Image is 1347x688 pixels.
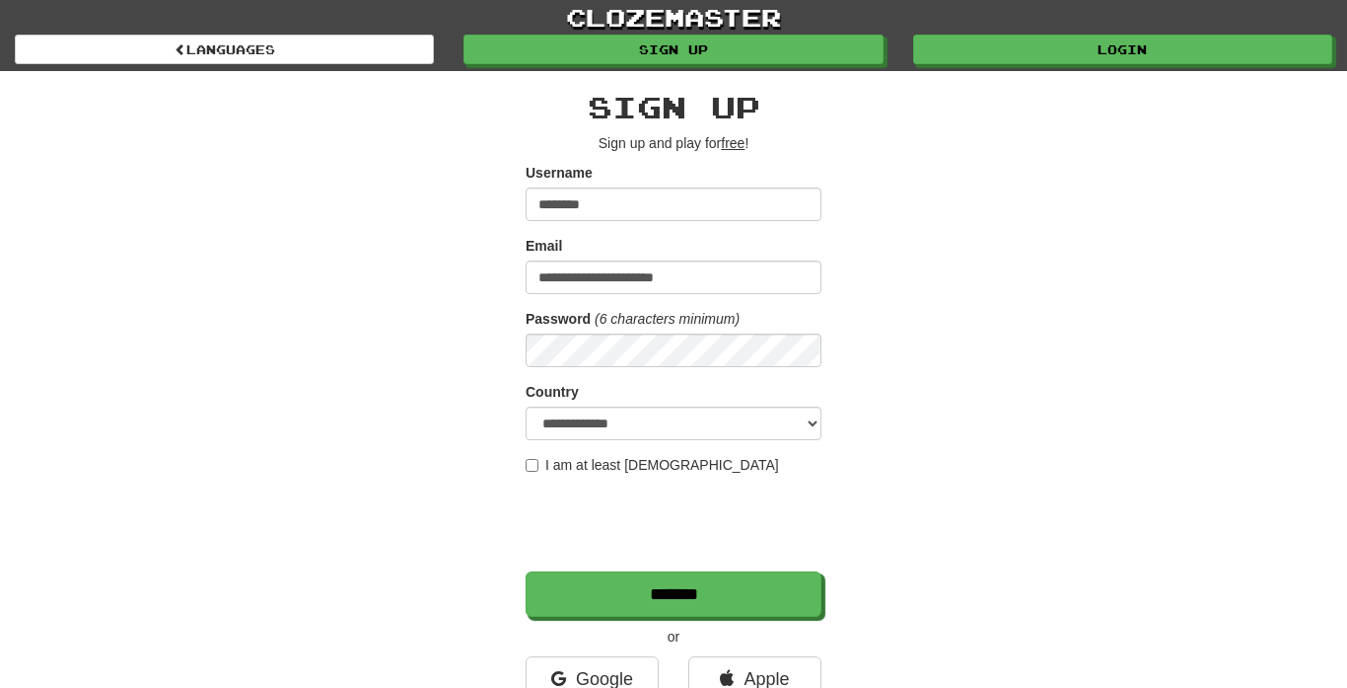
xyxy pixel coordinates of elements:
[526,236,562,256] label: Email
[463,35,883,64] a: Sign up
[526,627,821,647] p: or
[721,135,744,151] u: free
[595,311,740,327] em: (6 characters minimum)
[526,309,591,329] label: Password
[526,163,593,183] label: Username
[526,133,821,153] p: Sign up and play for !
[913,35,1332,64] a: Login
[526,455,779,475] label: I am at least [DEMOGRAPHIC_DATA]
[526,91,821,123] h2: Sign up
[526,459,538,472] input: I am at least [DEMOGRAPHIC_DATA]
[15,35,434,64] a: Languages
[526,485,825,562] iframe: reCAPTCHA
[526,382,579,402] label: Country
